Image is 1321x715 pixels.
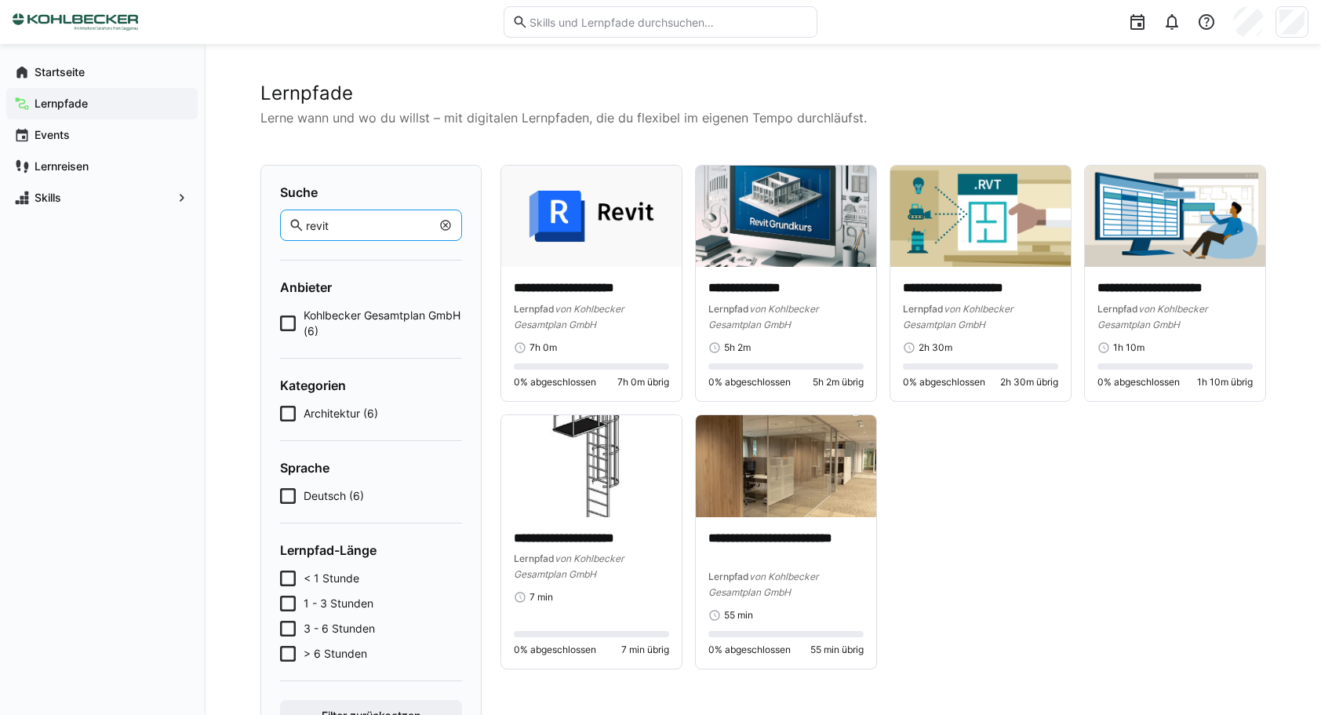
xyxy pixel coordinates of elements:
[1113,341,1145,354] span: 1h 10m
[280,184,462,200] h4: Suche
[708,376,791,389] span: 0% abgeschlossen
[280,378,462,393] h4: Kategorien
[724,341,751,354] span: 5h 2m
[304,646,367,662] span: > 6 Stunden
[260,108,1265,127] p: Lerne wann und wo du willst – mit digitalen Lernpfaden, die du flexibel im eigenen Tempo durchläu...
[260,82,1265,105] h2: Lernpfade
[304,308,462,339] span: Kohlbecker Gesamtplan GmbH (6)
[1085,166,1265,267] img: image
[514,376,596,389] span: 0% abgeschlossen
[890,166,1071,267] img: image
[304,406,378,421] span: Architektur (6)
[1197,376,1253,389] span: 1h 10m übrig
[501,415,682,516] img: image
[813,376,864,389] span: 5h 2m übrig
[919,341,952,354] span: 2h 30m
[280,542,462,558] h4: Lernpfad-Länge
[903,376,985,389] span: 0% abgeschlossen
[304,596,373,611] span: 1 - 3 Stunden
[514,303,555,315] span: Lernpfad
[903,303,1013,330] span: von Kohlbecker Gesamtplan GmbH
[1097,303,1207,330] span: von Kohlbecker Gesamtplan GmbH
[708,571,749,582] span: Lernpfad
[529,591,553,604] span: 7 min
[724,609,753,622] span: 55 min
[280,460,462,476] h4: Sprache
[617,376,669,389] span: 7h 0m übrig
[696,415,876,516] img: image
[501,166,682,267] img: image
[304,621,375,637] span: 3 - 6 Stunden
[304,218,431,232] input: Lernpfade suchen
[514,644,596,656] span: 0% abgeschlossen
[1000,376,1058,389] span: 2h 30m übrig
[529,341,557,354] span: 7h 0m
[621,644,669,656] span: 7 min übrig
[696,166,876,267] img: image
[528,15,809,29] input: Skills und Lernpfade durchsuchen…
[304,571,359,586] span: < 1 Stunde
[810,644,864,656] span: 55 min übrig
[514,303,624,330] span: von Kohlbecker Gesamtplan GmbH
[903,303,944,315] span: Lernpfad
[708,571,818,598] span: von Kohlbecker Gesamtplan GmbH
[1097,303,1138,315] span: Lernpfad
[280,279,462,295] h4: Anbieter
[514,553,624,580] span: von Kohlbecker Gesamtplan GmbH
[708,303,818,330] span: von Kohlbecker Gesamtplan GmbH
[304,488,364,504] span: Deutsch (6)
[708,644,791,656] span: 0% abgeschlossen
[1097,376,1180,389] span: 0% abgeschlossen
[708,303,749,315] span: Lernpfad
[514,553,555,564] span: Lernpfad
